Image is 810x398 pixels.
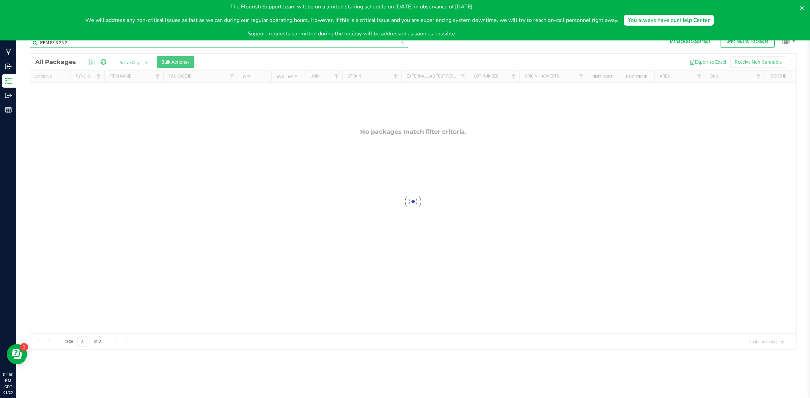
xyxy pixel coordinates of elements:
[30,38,408,48] input: Search Package ID, Item Name, SKU, Lot or Part Number...
[7,344,27,364] iframe: Resource center
[727,39,768,44] span: Sync METRC Packages
[628,16,710,24] div: You always have our Help Center
[5,106,12,113] inline-svg: Reports
[20,343,28,351] iframe: Resource center unread badge
[5,92,12,99] inline-svg: Outbound
[721,35,775,48] button: Sync METRC Packages
[5,49,12,55] inline-svg: Manufacturing
[85,16,618,24] p: We will address any non-critical issues as fast as we can during our regular operating hours. How...
[670,39,710,44] button: Manage package tags
[85,3,618,11] p: The Flourish Support team will be on a limited staffing schedule on [DATE] in observance of [DATE].
[400,38,405,47] span: Clear
[3,372,13,390] p: 02:50 PM CDT
[85,30,618,38] p: Support requests submitted during the holiday will be addressed as soon as possible.
[5,63,12,70] inline-svg: Inbound
[5,78,12,84] inline-svg: Inventory
[3,390,13,395] p: 08/25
